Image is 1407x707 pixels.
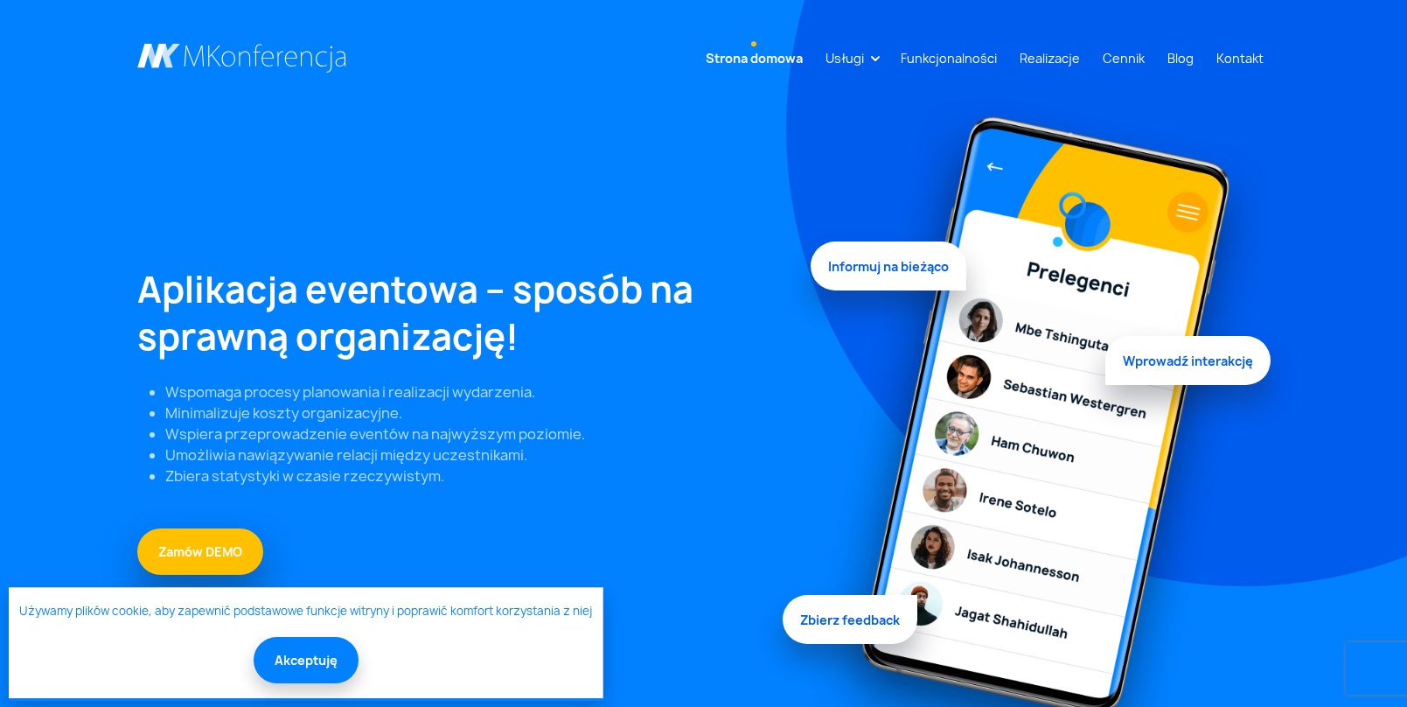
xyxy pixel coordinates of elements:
[811,247,966,296] span: Informuj na bieżąco
[1160,42,1201,74] a: Blog
[894,42,1004,74] a: Funkcjonalności
[165,465,790,486] li: Zbiera statystyki w czasie rzeczywistym.
[137,266,790,360] h1: Aplikacja eventowa – sposób na sprawną organizację!
[1013,42,1087,74] a: Realizacje
[1105,332,1271,381] span: Wprowadź interakcję
[19,603,592,620] a: Używamy plików cookie, aby zapewnić podstawowe funkcje witryny i poprawić komfort korzystania z niej
[165,444,790,465] li: Umożliwia nawiązywanie relacji między uczestnikami.
[1209,42,1271,74] a: Kontakt
[137,528,263,575] a: Zamów DEMO
[165,381,790,402] li: Wspomaga procesy planowania i realizacji wydarzenia.
[1096,42,1152,74] a: Cennik
[783,591,917,640] span: Zbierz feedback
[699,42,810,74] a: Strona domowa
[165,423,790,444] li: Wspiera przeprowadzenie eventów na najwyższym poziomie.
[165,402,790,423] li: Minimalizuje koszty organizacyjne.
[818,42,871,74] a: Usługi
[254,637,359,683] button: Akceptuję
